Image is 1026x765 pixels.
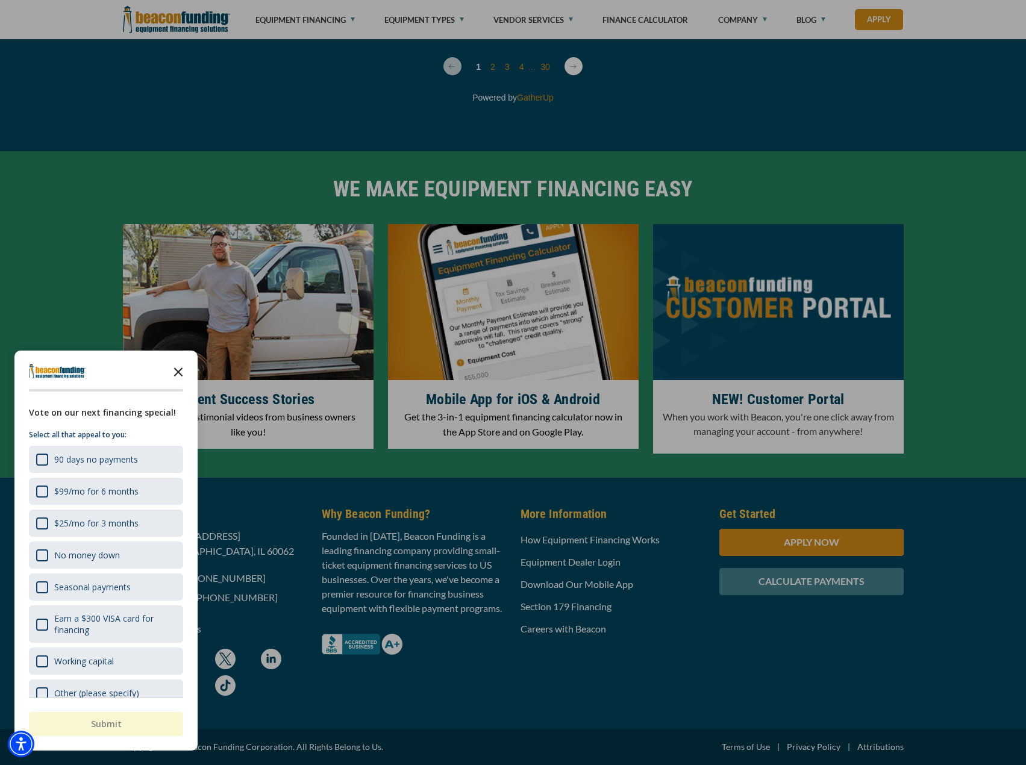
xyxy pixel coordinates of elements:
div: Other (please specify) [29,679,183,707]
div: Accessibility Menu [8,731,34,757]
div: $25/mo for 3 months [54,517,139,529]
div: Survey [14,351,198,751]
p: Select all that appeal to you: [29,429,183,441]
div: 90 days no payments [29,446,183,473]
div: $25/mo for 3 months [29,510,183,537]
div: $99/mo for 6 months [29,478,183,505]
div: Earn a $300 VISA card for financing [54,613,176,635]
div: Seasonal payments [29,573,183,601]
button: Close the survey [166,359,190,383]
div: Seasonal payments [54,581,131,593]
div: Other (please specify) [54,687,139,699]
div: No money down [29,542,183,569]
img: Company logo [29,364,86,378]
div: No money down [54,549,120,561]
div: Working capital [54,655,114,667]
div: Vote on our next financing special! [29,406,183,419]
div: Working capital [29,648,183,675]
div: 90 days no payments [54,454,138,465]
button: Submit [29,712,183,736]
div: Earn a $300 VISA card for financing [29,605,183,643]
div: $99/mo for 6 months [54,486,139,497]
